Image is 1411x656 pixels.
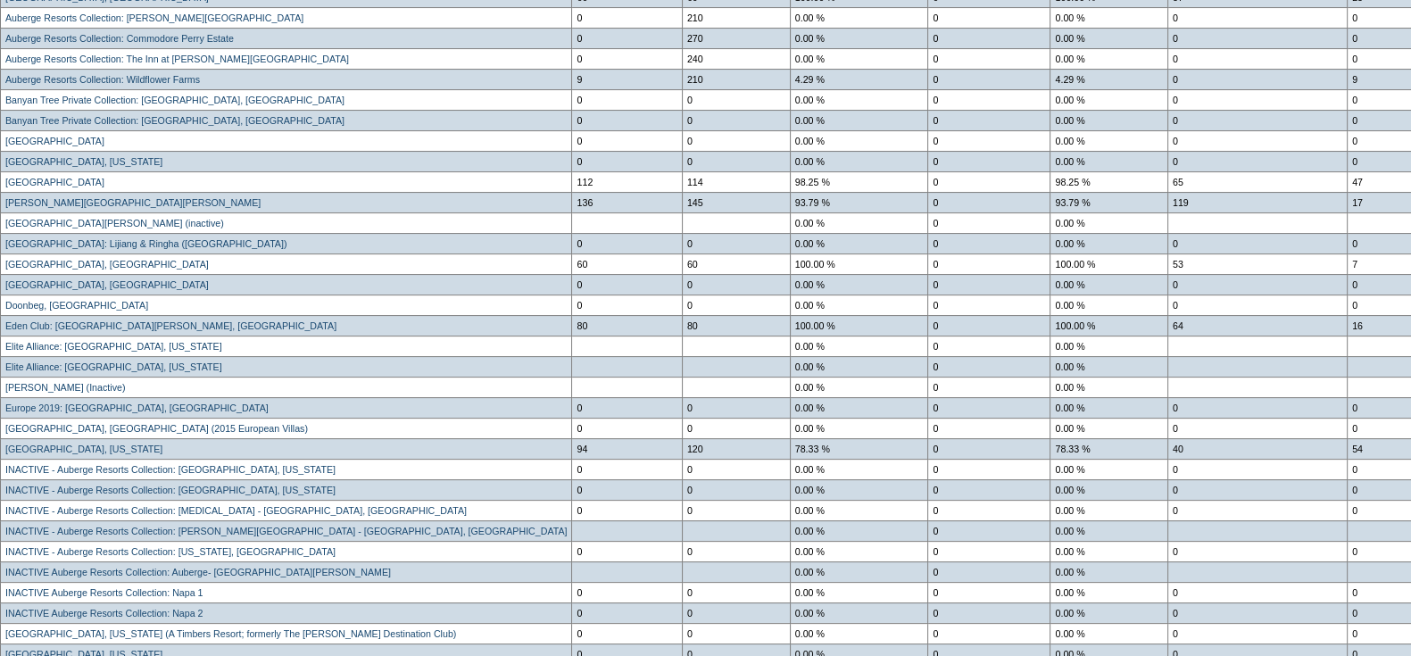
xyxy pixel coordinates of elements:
[572,171,682,192] td: 112
[5,74,200,85] a: Auberge Resorts Collection: Wildflower Farms
[1050,582,1167,602] td: 0.00 %
[572,479,682,500] td: 0
[5,54,349,64] a: Auberge Resorts Collection: The Inn at [PERSON_NAME][GEOGRAPHIC_DATA]
[572,295,682,315] td: 0
[1050,602,1167,623] td: 0.00 %
[682,110,790,130] td: 0
[1050,397,1167,418] td: 0.00 %
[5,587,203,598] a: INACTIVE Auberge Resorts Collection: Napa 1
[790,89,928,110] td: 0.00 %
[1167,28,1347,48] td: 0
[790,69,928,89] td: 4.29 %
[1050,336,1167,356] td: 0.00 %
[790,212,928,233] td: 0.00 %
[5,95,344,105] a: Banyan Tree Private Collection: [GEOGRAPHIC_DATA], [GEOGRAPHIC_DATA]
[790,151,928,171] td: 0.00 %
[928,295,1050,315] td: 0
[790,295,928,315] td: 0.00 %
[5,197,261,208] a: [PERSON_NAME][GEOGRAPHIC_DATA][PERSON_NAME]
[790,541,928,561] td: 0.00 %
[572,602,682,623] td: 0
[572,69,682,89] td: 9
[1167,541,1347,561] td: 0
[790,130,928,151] td: 0.00 %
[572,233,682,253] td: 0
[682,479,790,500] td: 0
[1167,192,1347,212] td: 119
[928,130,1050,151] td: 0
[928,377,1050,397] td: 0
[1050,295,1167,315] td: 0.00 %
[790,233,928,253] td: 0.00 %
[682,151,790,171] td: 0
[790,602,928,623] td: 0.00 %
[928,253,1050,274] td: 0
[1167,151,1347,171] td: 0
[1167,582,1347,602] td: 0
[1050,377,1167,397] td: 0.00 %
[1050,438,1167,459] td: 78.33 %
[928,520,1050,541] td: 0
[790,582,928,602] td: 0.00 %
[928,233,1050,253] td: 0
[1050,171,1167,192] td: 98.25 %
[572,253,682,274] td: 60
[790,500,928,520] td: 0.00 %
[682,171,790,192] td: 114
[1167,233,1347,253] td: 0
[572,438,682,459] td: 94
[572,192,682,212] td: 136
[790,192,928,212] td: 93.79 %
[1167,48,1347,69] td: 0
[1050,233,1167,253] td: 0.00 %
[928,336,1050,356] td: 0
[682,500,790,520] td: 0
[5,403,269,413] a: Europe 2019: [GEOGRAPHIC_DATA], [GEOGRAPHIC_DATA]
[1167,602,1347,623] td: 0
[572,397,682,418] td: 0
[682,315,790,336] td: 80
[5,156,162,167] a: [GEOGRAPHIC_DATA], [US_STATE]
[790,479,928,500] td: 0.00 %
[1167,69,1347,89] td: 0
[572,151,682,171] td: 0
[1050,192,1167,212] td: 93.79 %
[790,110,928,130] td: 0.00 %
[5,485,336,495] a: INACTIVE - Auberge Resorts Collection: [GEOGRAPHIC_DATA], [US_STATE]
[682,69,790,89] td: 210
[1167,110,1347,130] td: 0
[928,356,1050,377] td: 0
[1167,295,1347,315] td: 0
[572,459,682,479] td: 0
[572,110,682,130] td: 0
[928,623,1050,644] td: 0
[1167,253,1347,274] td: 53
[1050,459,1167,479] td: 0.00 %
[928,192,1050,212] td: 0
[790,418,928,438] td: 0.00 %
[928,274,1050,295] td: 0
[1050,7,1167,28] td: 0.00 %
[572,130,682,151] td: 0
[790,7,928,28] td: 0.00 %
[1167,500,1347,520] td: 0
[5,259,209,270] a: [GEOGRAPHIC_DATA], [GEOGRAPHIC_DATA]
[1050,479,1167,500] td: 0.00 %
[682,623,790,644] td: 0
[5,444,162,454] a: [GEOGRAPHIC_DATA], [US_STATE]
[1167,397,1347,418] td: 0
[928,89,1050,110] td: 0
[682,582,790,602] td: 0
[790,459,928,479] td: 0.00 %
[1050,151,1167,171] td: 0.00 %
[1050,520,1167,541] td: 0.00 %
[790,315,928,336] td: 100.00 %
[682,233,790,253] td: 0
[1167,479,1347,500] td: 0
[5,115,344,126] a: Banyan Tree Private Collection: [GEOGRAPHIC_DATA], [GEOGRAPHIC_DATA]
[790,336,928,356] td: 0.00 %
[928,69,1050,89] td: 0
[5,526,567,536] a: INACTIVE - Auberge Resorts Collection: [PERSON_NAME][GEOGRAPHIC_DATA] - [GEOGRAPHIC_DATA], [GEOGR...
[1050,253,1167,274] td: 100.00 %
[682,192,790,212] td: 145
